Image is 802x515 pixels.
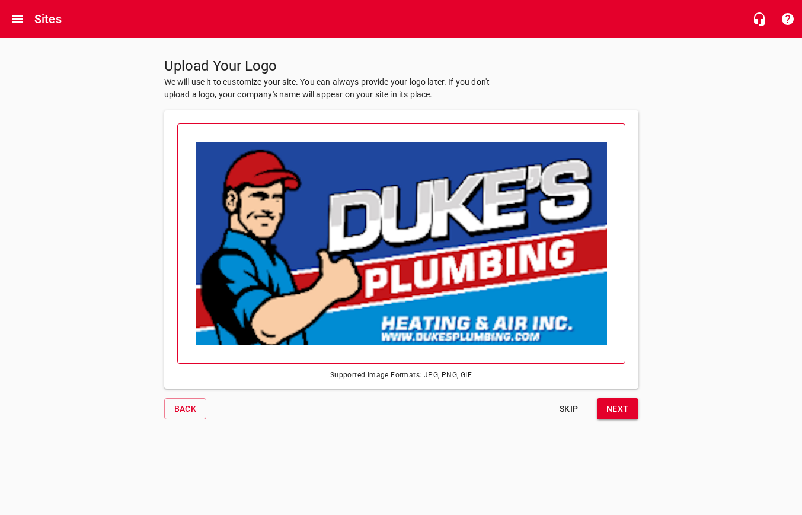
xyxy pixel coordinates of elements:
[164,57,517,76] h5: Upload Your Logo
[597,398,638,420] button: Next
[745,5,774,33] button: Live Chat
[164,398,207,420] button: Back
[550,398,588,420] button: Skip
[171,370,631,382] span: Supported Image Formats: JPG, PNG, GIF
[34,9,62,28] h6: Sites
[164,76,517,101] p: We will use it to customize your site. You can always provide your logo later. If you don't uploa...
[174,402,197,417] span: Back
[196,142,607,345] img: H9NjjvxPdoYCwAAAABJRU5ErkJggg==
[555,402,583,417] span: Skip
[606,402,629,417] span: Next
[3,5,31,33] button: Open drawer
[774,5,802,33] button: Support Portal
